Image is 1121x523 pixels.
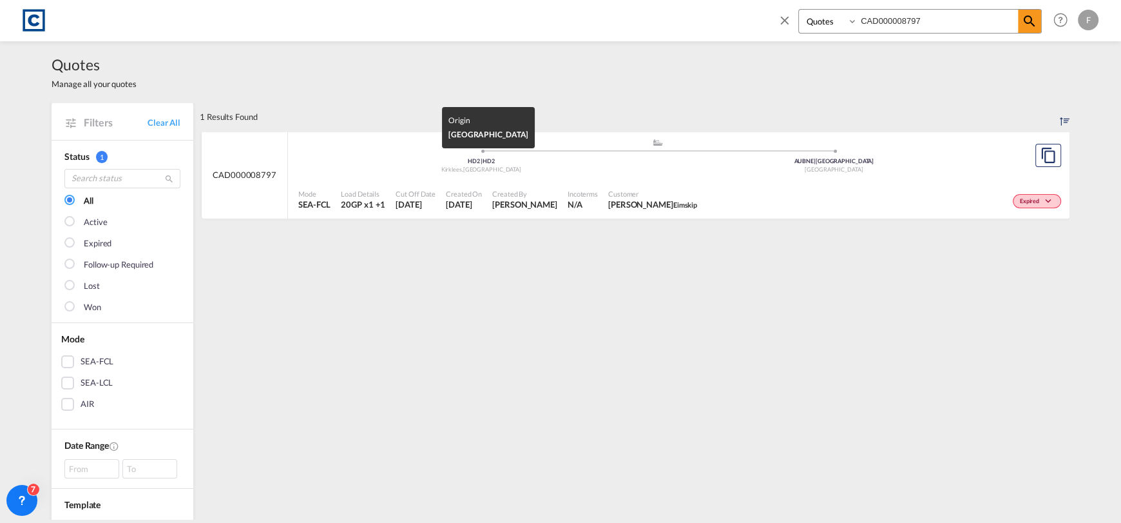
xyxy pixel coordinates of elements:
[81,398,94,411] div: AIR
[122,459,177,479] div: To
[448,113,528,128] div: Origin
[64,150,180,163] div: Status 1
[441,166,463,173] span: Kirklees
[608,189,697,199] span: Customer
[96,151,108,163] span: 1
[396,189,436,199] span: Cut Off Date
[468,157,483,164] span: HD2
[778,13,792,27] md-icon: icon-close
[341,199,385,210] span: 20GP x 1 , 40HC x 1
[84,259,153,271] div: Follow-up Required
[1049,9,1071,31] span: Help
[814,157,816,164] span: |
[19,6,48,35] img: 1fdb9190129311efbfaf67cbb4249bed.jpeg
[1035,144,1061,167] button: Copy Quote
[1013,194,1061,208] div: Change Status Here
[52,78,137,90] span: Manage all your quotes
[1042,198,1058,205] md-icon: icon-chevron-down
[1040,148,1056,163] md-icon: assets/icons/custom/copyQuote.svg
[64,459,119,479] div: From
[673,201,697,209] span: Eimskip
[448,130,528,139] span: [GEOGRAPHIC_DATA]
[61,333,84,344] span: Mode
[84,280,100,293] div: Lost
[109,441,119,451] md-icon: Created On
[396,199,436,210] span: 9 Jul 2025
[84,301,101,314] div: Won
[568,199,582,210] div: N/A
[1078,10,1098,30] div: F
[794,157,874,164] span: AUBNE [GEOGRAPHIC_DATA]
[64,440,109,451] span: Date Range
[481,157,483,164] span: |
[298,199,331,210] span: SEA-FCL
[341,189,385,199] span: Load Details
[81,377,113,390] div: SEA-LCL
[84,195,93,208] div: All
[61,355,184,368] md-checkbox: SEA-FCL
[84,237,111,250] div: Expired
[805,166,863,173] span: [GEOGRAPHIC_DATA]
[568,189,598,199] span: Incoterms
[148,117,180,128] a: Clear All
[84,115,148,130] span: Filters
[81,355,113,368] div: SEA-FCL
[1018,10,1041,33] span: icon-magnify
[446,199,482,210] span: 9 Jul 2025
[446,189,482,199] span: Created On
[608,199,697,210] span: Paul Kelly Eimskip
[52,54,137,75] span: Quotes
[462,166,463,173] span: ,
[778,9,798,40] span: icon-close
[200,103,258,131] div: 1 Results Found
[1022,14,1037,29] md-icon: icon-magnify
[61,398,184,411] md-checkbox: AIR
[1060,103,1069,131] div: Sort by: Created On
[483,157,495,164] span: HD2
[84,216,107,229] div: Active
[1049,9,1078,32] div: Help
[492,199,557,210] span: Lauren Prentice
[64,459,180,479] span: From To
[463,166,521,173] span: [GEOGRAPHIC_DATA]
[64,151,89,162] span: Status
[298,189,331,199] span: Mode
[64,499,101,510] span: Template
[492,189,557,199] span: Created By
[858,10,1018,32] input: Enter Quotation Number
[650,139,666,146] md-icon: assets/icons/custom/ship-fill.svg
[202,132,1069,219] div: CAD000008797 assets/icons/custom/ship-fill.svgassets/icons/custom/roll-o-plane.svgOrigin United K...
[64,169,180,188] input: Search status
[213,169,276,181] span: CAD000008797
[1020,197,1042,206] span: Expired
[164,174,174,184] md-icon: icon-magnify
[61,377,184,390] md-checkbox: SEA-LCL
